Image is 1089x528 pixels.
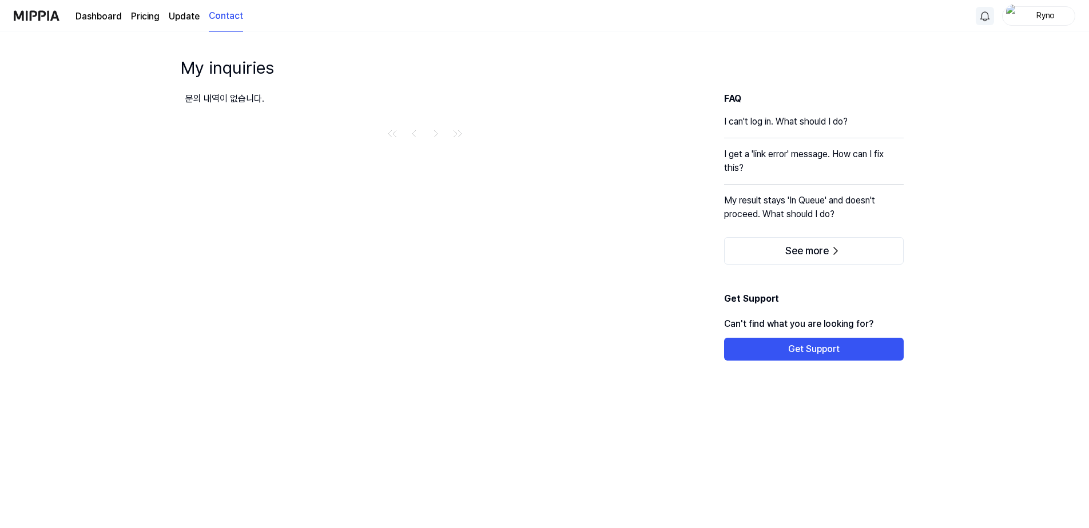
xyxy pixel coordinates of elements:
[75,10,122,23] a: Dashboard
[724,246,904,257] a: See more
[724,115,904,138] a: I can't log in. What should I do?
[785,245,829,257] span: See more
[131,10,160,23] a: Pricing
[169,10,200,23] a: Update
[724,338,904,361] button: Get Support
[724,92,904,106] h3: FAQ
[724,147,904,184] a: I get a 'link error' message. How can I fix this?
[724,343,904,354] a: Get Support
[209,1,243,32] a: Contact
[1002,6,1075,26] button: profileRyno
[1006,5,1020,27] img: profile
[185,92,664,106] div: 문의 내역이 없습니다.
[724,194,904,230] a: My result stays 'In Queue' and doesn't proceed. What should I do?
[724,292,904,310] h1: Get Support
[1023,9,1068,22] div: Ryno
[724,310,904,338] p: Can't find what you are looking for?
[724,237,904,265] button: See more
[978,9,992,23] img: 알림
[181,55,274,81] h1: My inquiries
